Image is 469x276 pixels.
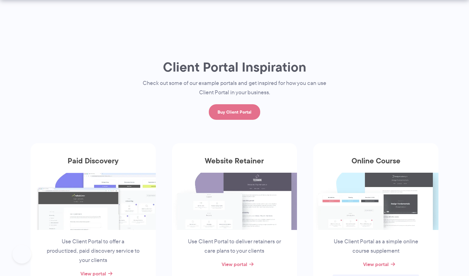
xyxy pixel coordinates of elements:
p: Use Client Portal to deliver retainers or care plans to your clients [187,237,282,256]
a: View portal [363,260,389,268]
h3: Paid Discovery [31,157,156,173]
a: View portal [222,260,247,268]
p: Use Client Portal to offer a productized, paid discovery service to your clients [46,237,141,265]
p: Check out some of our example portals and get inspired for how you can use Client Portal in your ... [130,79,339,97]
h1: Client Portal Inspiration [130,59,339,75]
p: Use Client Portal as a simple online course supplement [328,237,423,256]
iframe: Toggle Customer Support [12,245,31,264]
a: Buy Client Portal [209,104,260,120]
h3: Website Retainer [172,157,297,173]
h3: Online Course [313,157,438,173]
